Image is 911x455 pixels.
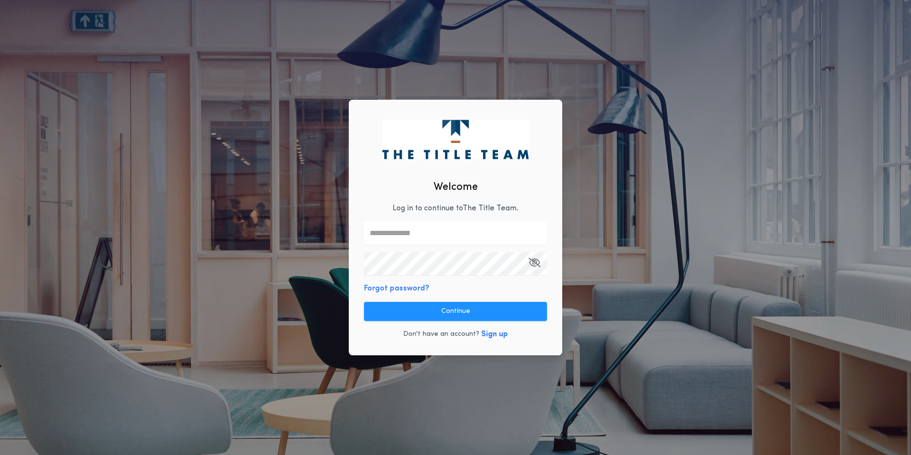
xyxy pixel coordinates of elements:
[382,120,528,159] img: logo
[481,329,508,340] button: Sign up
[434,179,478,195] h2: Welcome
[364,283,429,294] button: Forgot password?
[393,203,518,214] p: Log in to continue to The Title Team .
[403,330,479,339] p: Don't have an account?
[364,302,547,321] button: Continue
